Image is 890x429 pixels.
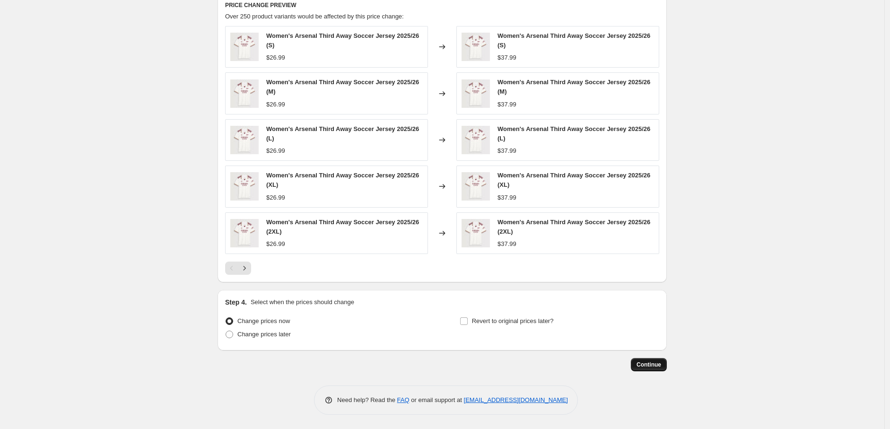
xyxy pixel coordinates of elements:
[230,172,259,201] img: Women_sArsenalThirdAwaySoccerJersey202526_2_45901acd-8f20-4fad-8aa4-4dc6e7ef3bfc_80x.webp
[631,358,667,371] button: Continue
[497,146,516,156] div: $37.99
[462,126,490,154] img: Women_sArsenalThirdAwaySoccerJersey202526_2_45901acd-8f20-4fad-8aa4-4dc6e7ef3bfc_80x.webp
[266,219,419,235] span: Women's Arsenal Third Away Soccer Jersey 2025/26 (2XL)
[230,219,259,247] img: Women_sArsenalThirdAwaySoccerJersey202526_2_45901acd-8f20-4fad-8aa4-4dc6e7ef3bfc_80x.webp
[462,79,490,108] img: Women_sArsenalThirdAwaySoccerJersey202526_2_45901acd-8f20-4fad-8aa4-4dc6e7ef3bfc_80x.webp
[237,317,290,324] span: Change prices now
[230,33,259,61] img: Women_sArsenalThirdAwaySoccerJersey202526_2_45901acd-8f20-4fad-8aa4-4dc6e7ef3bfc_80x.webp
[230,79,259,108] img: Women_sArsenalThirdAwaySoccerJersey202526_2_45901acd-8f20-4fad-8aa4-4dc6e7ef3bfc_80x.webp
[397,396,410,403] a: FAQ
[497,100,516,109] div: $37.99
[337,396,397,403] span: Need help? Read the
[462,172,490,201] img: Women_sArsenalThirdAwaySoccerJersey202526_2_45901acd-8f20-4fad-8aa4-4dc6e7ef3bfc_80x.webp
[497,32,650,49] span: Women's Arsenal Third Away Soccer Jersey 2025/26 (S)
[497,219,650,235] span: Women's Arsenal Third Away Soccer Jersey 2025/26 (2XL)
[238,262,251,275] button: Next
[497,193,516,202] div: $37.99
[410,396,464,403] span: or email support at
[266,146,285,156] div: $26.99
[225,13,404,20] span: Over 250 product variants would be affected by this price change:
[266,172,419,188] span: Women's Arsenal Third Away Soccer Jersey 2025/26 (XL)
[266,100,285,109] div: $26.99
[225,262,251,275] nav: Pagination
[251,298,354,307] p: Select when the prices should change
[497,79,650,95] span: Women's Arsenal Third Away Soccer Jersey 2025/26 (M)
[462,33,490,61] img: Women_sArsenalThirdAwaySoccerJersey202526_2_45901acd-8f20-4fad-8aa4-4dc6e7ef3bfc_80x.webp
[266,32,419,49] span: Women's Arsenal Third Away Soccer Jersey 2025/26 (S)
[266,125,419,142] span: Women's Arsenal Third Away Soccer Jersey 2025/26 (L)
[462,219,490,247] img: Women_sArsenalThirdAwaySoccerJersey202526_2_45901acd-8f20-4fad-8aa4-4dc6e7ef3bfc_80x.webp
[497,125,650,142] span: Women's Arsenal Third Away Soccer Jersey 2025/26 (L)
[464,396,568,403] a: [EMAIL_ADDRESS][DOMAIN_NAME]
[266,239,285,249] div: $26.99
[225,1,659,9] h6: PRICE CHANGE PREVIEW
[237,331,291,338] span: Change prices later
[230,126,259,154] img: Women_sArsenalThirdAwaySoccerJersey202526_2_45901acd-8f20-4fad-8aa4-4dc6e7ef3bfc_80x.webp
[497,53,516,62] div: $37.99
[497,239,516,249] div: $37.99
[637,361,661,368] span: Continue
[266,53,285,62] div: $26.99
[266,193,285,202] div: $26.99
[266,79,419,95] span: Women's Arsenal Third Away Soccer Jersey 2025/26 (M)
[497,172,650,188] span: Women's Arsenal Third Away Soccer Jersey 2025/26 (XL)
[472,317,554,324] span: Revert to original prices later?
[225,298,247,307] h2: Step 4.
